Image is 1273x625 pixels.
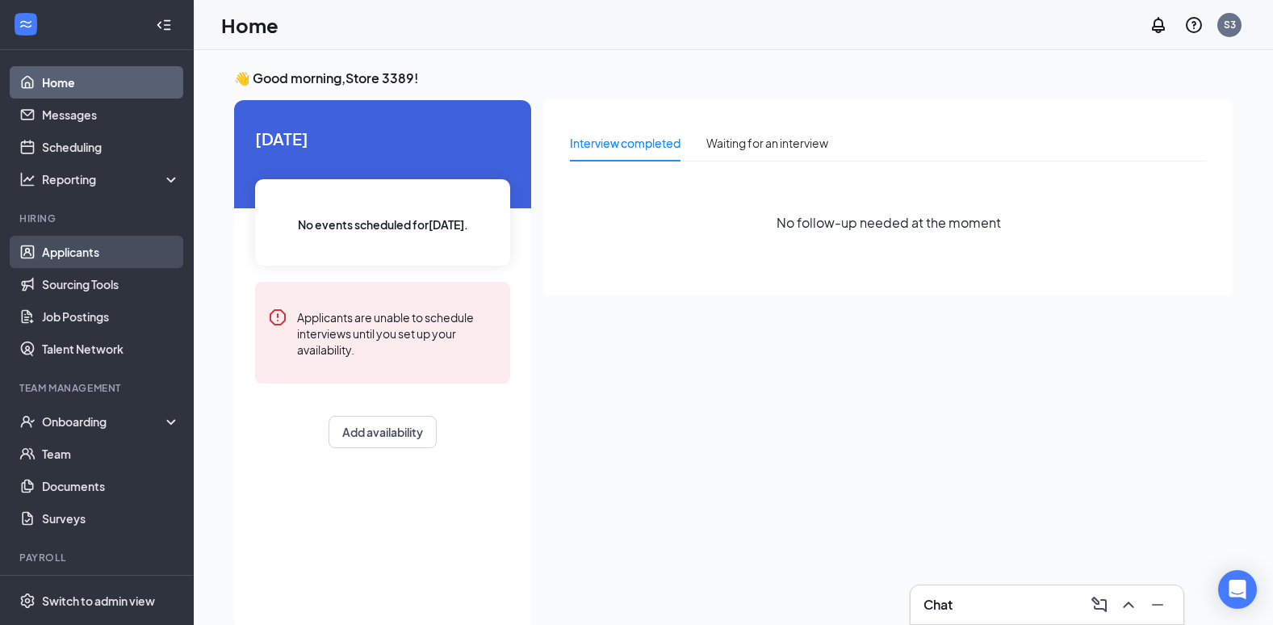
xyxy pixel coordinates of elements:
div: S3 [1224,18,1236,31]
svg: Analysis [19,171,36,187]
div: Open Intercom Messenger [1218,570,1257,609]
a: Job Postings [42,300,180,333]
button: Minimize [1145,592,1170,618]
a: Surveys [42,502,180,535]
svg: Settings [19,593,36,609]
svg: UserCheck [19,413,36,430]
span: [DATE] [255,126,510,151]
a: Documents [42,470,180,502]
h3: Chat [923,596,953,614]
a: Scheduling [42,131,180,163]
a: Home [42,66,180,99]
svg: QuestionInfo [1184,15,1204,35]
svg: ChevronUp [1119,595,1138,615]
a: Messages [42,99,180,131]
button: ComposeMessage [1087,592,1112,618]
a: Sourcing Tools [42,268,180,300]
a: Applicants [42,236,180,268]
h1: Home [221,11,278,39]
svg: Notifications [1149,15,1168,35]
a: Team [42,438,180,470]
svg: Collapse [156,17,172,33]
div: Payroll [19,551,177,564]
button: Add availability [329,416,437,448]
div: Switch to admin view [42,593,155,609]
div: Team Management [19,381,177,395]
svg: ComposeMessage [1090,595,1109,615]
a: Talent Network [42,333,180,365]
div: Reporting [42,171,181,187]
svg: Error [268,308,287,327]
span: No follow-up needed at the moment [777,212,1001,233]
div: Waiting for an interview [706,134,828,152]
div: Interview completed [570,134,680,152]
h3: 👋 Good morning, Store 3389 ! [234,69,1233,87]
button: ChevronUp [1116,592,1141,618]
div: Onboarding [42,413,166,430]
svg: WorkstreamLogo [18,16,34,32]
svg: Minimize [1148,595,1167,615]
span: No events scheduled for [DATE] . [298,216,468,233]
div: Hiring [19,212,177,225]
div: Applicants are unable to schedule interviews until you set up your availability. [297,308,497,358]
